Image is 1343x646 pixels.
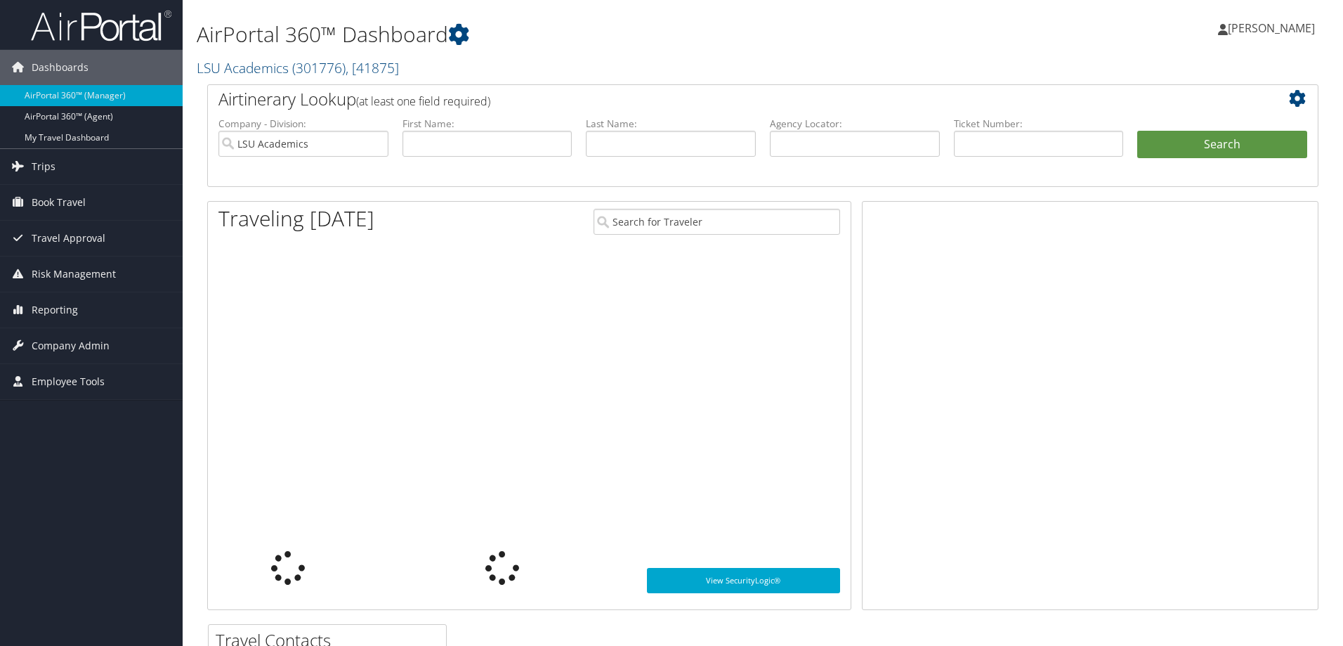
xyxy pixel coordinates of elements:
[32,328,110,363] span: Company Admin
[197,58,399,77] a: LSU Academics
[32,185,86,220] span: Book Travel
[218,204,374,233] h1: Traveling [DATE]
[218,87,1214,111] h2: Airtinerary Lookup
[356,93,490,109] span: (at least one field required)
[402,117,572,131] label: First Name:
[586,117,756,131] label: Last Name:
[32,257,116,292] span: Risk Management
[32,50,89,85] span: Dashboards
[31,9,171,42] img: airportal-logo.png
[32,292,78,328] span: Reporting
[594,209,840,235] input: Search for Traveler
[770,117,940,131] label: Agency Locator:
[32,149,55,184] span: Trips
[954,117,1124,131] label: Ticket Number:
[197,20,952,49] h1: AirPortal 360™ Dashboard
[292,58,346,77] span: ( 301776 )
[1137,131,1307,159] button: Search
[32,221,105,256] span: Travel Approval
[32,364,105,399] span: Employee Tools
[1228,20,1315,36] span: [PERSON_NAME]
[218,117,388,131] label: Company - Division:
[346,58,399,77] span: , [ 41875 ]
[647,568,840,593] a: View SecurityLogic®
[1218,7,1329,49] a: [PERSON_NAME]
